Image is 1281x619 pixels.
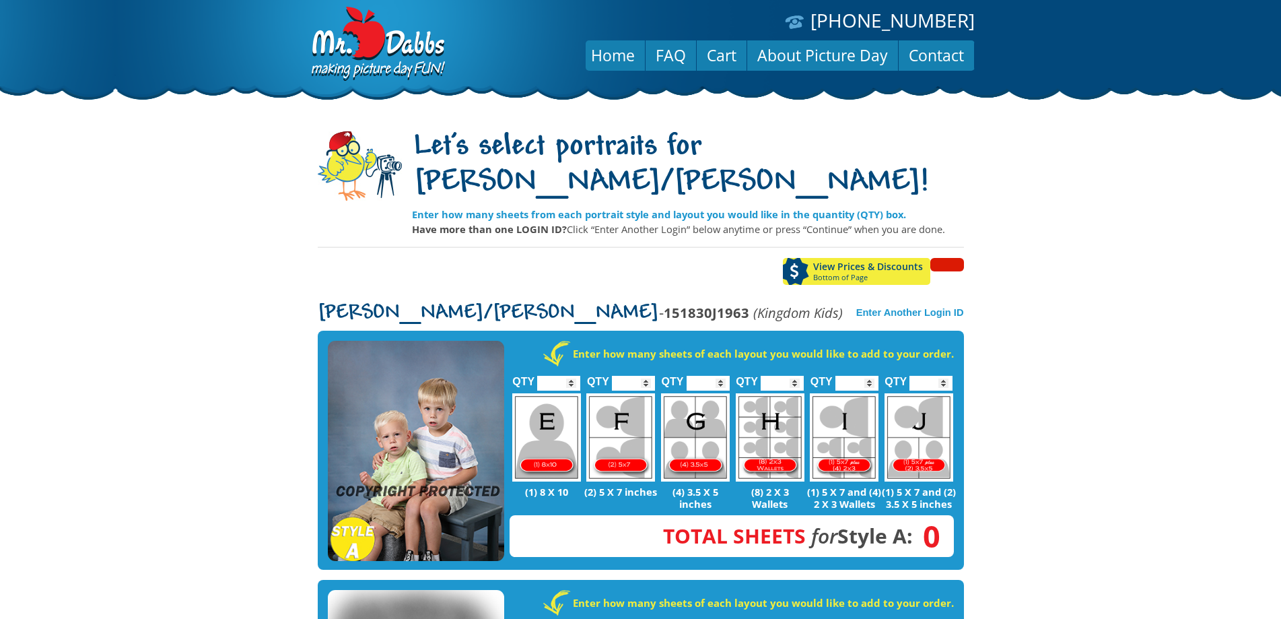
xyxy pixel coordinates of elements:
[328,341,504,562] img: STYLE A
[318,305,843,321] p: -
[753,303,843,322] em: (Kingdom Kids)
[813,273,930,282] span: Bottom of Page
[573,347,954,360] strong: Enter how many sheets of each layout you would like to add to your order.
[885,361,907,394] label: QTY
[663,522,806,550] span: Total Sheets
[882,486,957,510] p: (1) 5 X 7 and (2) 3.5 X 5 inches
[747,39,898,71] a: About Picture Day
[736,393,804,482] img: H
[412,207,906,221] strong: Enter how many sheets from each portrait style and layout you would like in the quantity (QTY) box.
[318,131,402,201] img: camera-mascot
[412,130,964,201] h1: Let's select portraits for [PERSON_NAME]/[PERSON_NAME]!
[662,361,684,394] label: QTY
[663,522,913,550] strong: Style A:
[586,393,655,482] img: F
[510,486,584,498] p: (1) 8 X 10
[885,393,953,482] img: J
[810,393,878,482] img: I
[810,7,975,33] a: [PHONE_NUMBER]
[732,486,807,510] p: (8) 2 X 3 Wallets
[512,361,534,394] label: QTY
[664,303,749,322] strong: 151830J1963
[318,302,659,324] span: [PERSON_NAME]/[PERSON_NAME]
[661,393,730,482] img: G
[811,522,837,550] em: for
[810,361,833,394] label: QTY
[512,393,581,482] img: E
[807,486,882,510] p: (1) 5 X 7 and (4) 2 X 3 Wallets
[412,222,567,236] strong: Have more than one LOGIN ID?
[584,486,658,498] p: (2) 5 X 7 inches
[899,39,974,71] a: Contact
[697,39,747,71] a: Cart
[307,7,447,82] img: Dabbs Company
[856,307,964,318] a: Enter Another Login ID
[646,39,696,71] a: FAQ
[412,222,964,236] p: Click “Enter Another Login” below anytime or press “Continue” when you are done.
[587,361,609,394] label: QTY
[913,529,940,544] span: 0
[736,361,758,394] label: QTY
[658,486,733,510] p: (4) 3.5 X 5 inches
[581,39,645,71] a: Home
[573,596,954,610] strong: Enter how many sheets of each layout you would like to add to your order.
[783,258,930,285] a: View Prices & DiscountsBottom of Page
